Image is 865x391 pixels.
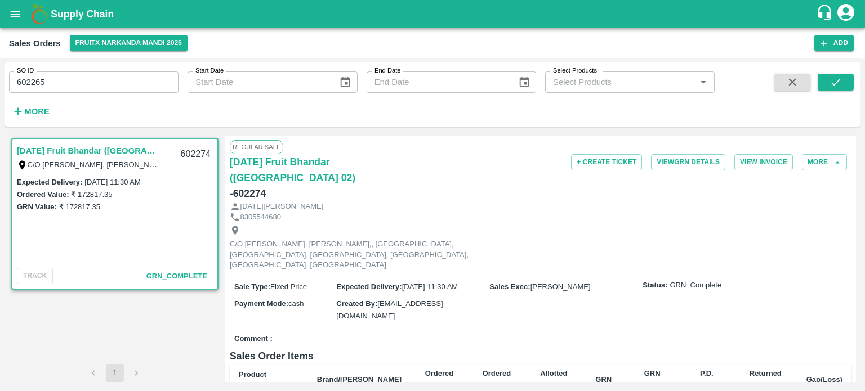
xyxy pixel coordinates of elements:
[696,75,711,89] button: Open
[106,364,124,382] button: page 1
[336,299,377,308] label: Created By :
[2,1,28,27] button: open drawer
[17,178,82,186] label: Expected Delivery :
[643,280,667,291] label: Status:
[530,282,591,291] span: [PERSON_NAME]
[425,369,454,390] b: Ordered Quantity
[28,3,51,25] img: logo
[643,369,662,390] b: GRN Value
[188,71,330,93] input: Start Date
[239,381,299,391] div: SKU
[514,71,535,93] button: Choose date
[17,190,69,199] label: Ordered Value:
[367,71,509,93] input: End Date
[553,66,597,75] label: Select Products
[9,71,179,93] input: Enter SO ID
[71,190,112,199] label: ₹ 172817.35
[17,143,158,158] a: [DATE] Fruit Bhandar ([GEOGRAPHIC_DATA] 02)
[59,203,100,211] label: ₹ 172817.35
[9,36,61,51] div: Sales Orders
[230,239,483,271] p: C/O [PERSON_NAME], [PERSON_NAME],, [GEOGRAPHIC_DATA], [GEOGRAPHIC_DATA], [GEOGRAPHIC_DATA], [GEOG...
[17,203,57,211] label: GRN Value:
[230,140,283,154] span: Regular Sale
[336,282,402,291] label: Expected Delivery :
[571,154,642,170] button: + Create Ticket
[806,375,842,384] b: Gap(Loss)
[670,280,721,291] span: GRN_Complete
[539,369,569,390] b: Allotted Quantity
[489,282,530,291] label: Sales Exec :
[335,71,356,93] button: Choose date
[814,35,854,51] button: Add
[9,102,52,121] button: More
[17,66,34,75] label: SO ID
[230,154,437,186] a: [DATE] Fruit Bhandar ([GEOGRAPHIC_DATA] 02)
[651,154,725,170] button: ViewGRN Details
[240,201,324,212] p: [DATE][PERSON_NAME]
[51,6,816,22] a: Supply Chain
[270,282,307,291] span: Fixed Price
[28,160,651,169] label: C/O [PERSON_NAME], [PERSON_NAME],, [GEOGRAPHIC_DATA], [GEOGRAPHIC_DATA], [GEOGRAPHIC_DATA], [GEOG...
[691,369,723,390] b: P.D. Discount
[336,299,443,320] span: [EMAIL_ADDRESS][DOMAIN_NAME]
[234,299,288,308] label: Payment Mode :
[549,75,693,89] input: Select Products
[239,370,266,379] b: Product
[230,186,266,201] h6: - 602274
[317,375,402,384] b: Brand/[PERSON_NAME]
[374,66,400,75] label: End Date
[483,369,511,390] b: Ordered Value
[240,212,281,223] p: 8305544680
[836,2,856,26] div: account of current user
[234,334,273,344] label: Comment :
[83,364,147,382] nav: pagination navigation
[802,154,847,170] button: More
[51,8,114,20] b: Supply Chain
[195,66,224,75] label: Start Date
[595,375,612,384] b: GRN
[816,4,836,24] div: customer-support
[230,348,851,364] h6: Sales Order Items
[146,272,207,280] span: GRN_Complete
[750,369,782,390] b: Returned Weight
[402,282,458,291] span: [DATE] 11:30 AM
[734,154,793,170] button: View Invoice
[288,299,304,308] span: cash
[84,178,140,186] label: [DATE] 11:30 AM
[234,282,270,291] label: Sale Type :
[24,107,50,116] strong: More
[70,35,188,51] button: Select DC
[174,141,217,168] div: 602274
